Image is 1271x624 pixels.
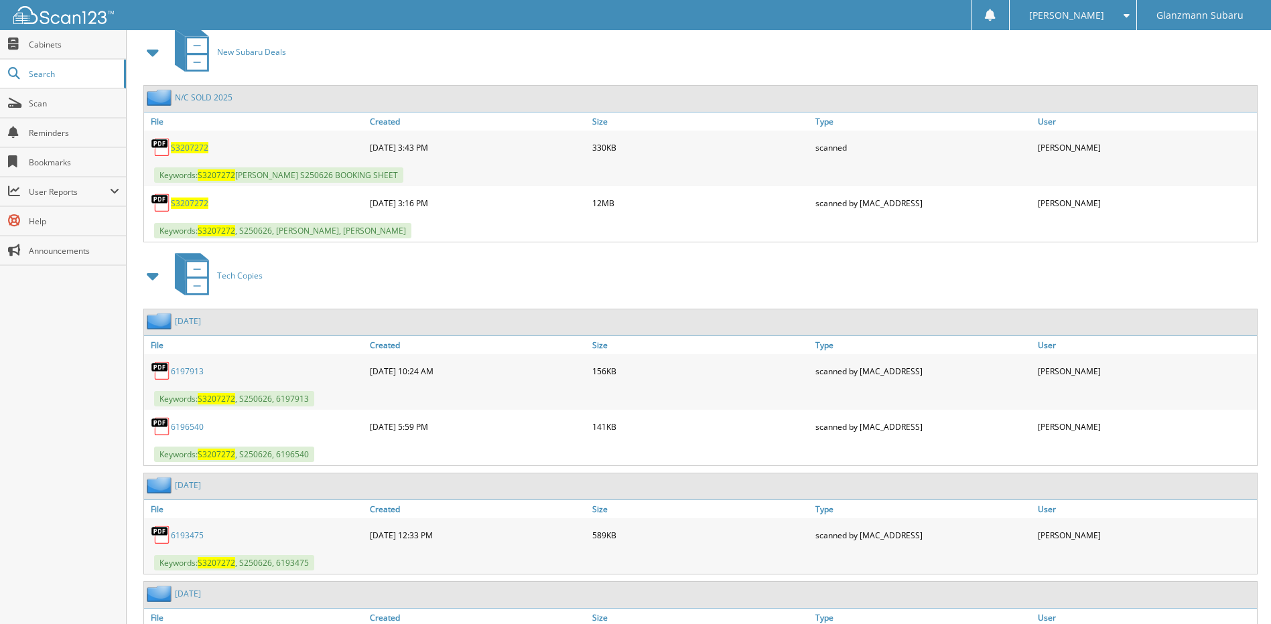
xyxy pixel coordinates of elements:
[13,6,114,24] img: scan123-logo-white.svg
[198,225,235,236] span: S3207272
[366,336,589,354] a: Created
[589,134,811,161] div: 330KB
[1204,560,1271,624] iframe: Chat Widget
[198,557,235,568] span: S3207272
[147,89,175,106] img: folder2.png
[175,92,232,103] a: N/C SOLD 2025
[154,555,314,570] span: Keywords: , S250626, 6193475
[589,112,811,131] a: Size
[171,142,208,153] a: S3207272
[366,500,589,518] a: Created
[29,98,119,109] span: Scan
[812,134,1034,161] div: scanned
[171,366,204,377] a: 6197913
[29,127,119,139] span: Reminders
[1034,189,1257,216] div: [PERSON_NAME]
[812,358,1034,384] div: scanned by [MAC_ADDRESS]
[29,216,119,227] span: Help
[175,479,201,491] a: [DATE]
[198,169,235,181] span: S3207272
[589,358,811,384] div: 156KB
[1034,134,1257,161] div: [PERSON_NAME]
[366,189,589,216] div: [DATE] 3:16 PM
[171,421,204,433] a: 6196540
[154,447,314,462] span: Keywords: , S250626, 6196540
[175,315,201,327] a: [DATE]
[366,134,589,161] div: [DATE] 3:43 PM
[1156,11,1244,19] span: Glanzmann Subaru
[29,39,119,50] span: Cabinets
[1034,413,1257,440] div: [PERSON_NAME]
[198,393,235,404] span: S3207272
[151,525,171,545] img: PDF.png
[147,585,175,602] img: folder2.png
[589,522,811,548] div: 589KB
[589,500,811,518] a: Size
[147,477,175,493] img: folder2.png
[366,358,589,384] div: [DATE] 10:24 AM
[1034,522,1257,548] div: [PERSON_NAME]
[812,413,1034,440] div: scanned by [MAC_ADDRESS]
[167,25,286,78] a: New Subaru Deals
[812,336,1034,354] a: Type
[1034,500,1257,518] a: User
[812,522,1034,548] div: scanned by [MAC_ADDRESS]
[151,193,171,213] img: PDF.png
[29,157,119,168] span: Bookmarks
[147,313,175,329] img: folder2.png
[151,416,171,437] img: PDF.png
[366,522,589,548] div: [DATE] 12:33 PM
[198,449,235,460] span: S3207272
[29,186,110,198] span: User Reports
[171,198,208,209] a: S3207272
[154,223,411,238] span: Keywords: , S250626, [PERSON_NAME], [PERSON_NAME]
[144,336,366,354] a: File
[366,112,589,131] a: Created
[812,189,1034,216] div: scanned by [MAC_ADDRESS]
[175,588,201,599] a: [DATE]
[589,189,811,216] div: 12MB
[151,137,171,157] img: PDF.png
[144,112,366,131] a: File
[1034,336,1257,354] a: User
[1034,358,1257,384] div: [PERSON_NAME]
[167,249,263,302] a: Tech Copies
[171,530,204,541] a: 6193475
[144,500,366,518] a: File
[29,245,119,256] span: Announcements
[812,500,1034,518] a: Type
[217,270,263,281] span: Tech Copies
[154,391,314,406] span: Keywords: , S250626, 6197913
[1029,11,1104,19] span: [PERSON_NAME]
[29,68,117,80] span: Search
[812,112,1034,131] a: Type
[589,413,811,440] div: 141KB
[589,336,811,354] a: Size
[1034,112,1257,131] a: User
[154,167,403,183] span: Keywords: [PERSON_NAME] S250626 BOOKING SHEET
[151,361,171,381] img: PDF.png
[366,413,589,440] div: [DATE] 5:59 PM
[217,46,286,58] span: New Subaru Deals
